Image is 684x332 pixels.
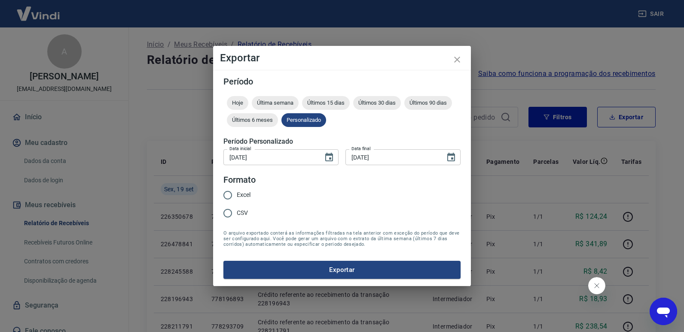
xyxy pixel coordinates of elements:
label: Data inicial [229,145,251,152]
span: Hoje [227,100,248,106]
span: Olá! Precisa de ajuda? [5,6,72,13]
h4: Exportar [220,53,464,63]
input: DD/MM/YYYY [223,149,317,165]
span: Últimos 15 dias [302,100,350,106]
button: Exportar [223,261,461,279]
span: O arquivo exportado conterá as informações filtradas na tela anterior com exceção do período que ... [223,230,461,247]
span: Última semana [252,100,299,106]
iframe: Botão para abrir a janela de mensagens [650,298,677,325]
button: Choose date, selected date is 18 de set de 2025 [443,149,460,166]
div: Últimos 15 dias [302,96,350,110]
input: DD/MM/YYYY [345,149,439,165]
label: Data final [351,145,371,152]
div: Últimos 6 meses [227,113,278,127]
iframe: Fechar mensagem [588,277,605,294]
div: Últimos 30 dias [353,96,401,110]
span: Personalizado [281,117,326,123]
button: close [447,49,467,70]
legend: Formato [223,174,256,186]
span: Últimos 30 dias [353,100,401,106]
div: Últimos 90 dias [404,96,452,110]
h5: Período [223,77,461,86]
button: Choose date, selected date is 15 de set de 2025 [321,149,338,166]
span: Últimos 6 meses [227,117,278,123]
span: Últimos 90 dias [404,100,452,106]
span: CSV [237,208,248,217]
h5: Período Personalizado [223,137,461,146]
span: Excel [237,190,250,199]
div: Personalizado [281,113,326,127]
div: Hoje [227,96,248,110]
div: Última semana [252,96,299,110]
